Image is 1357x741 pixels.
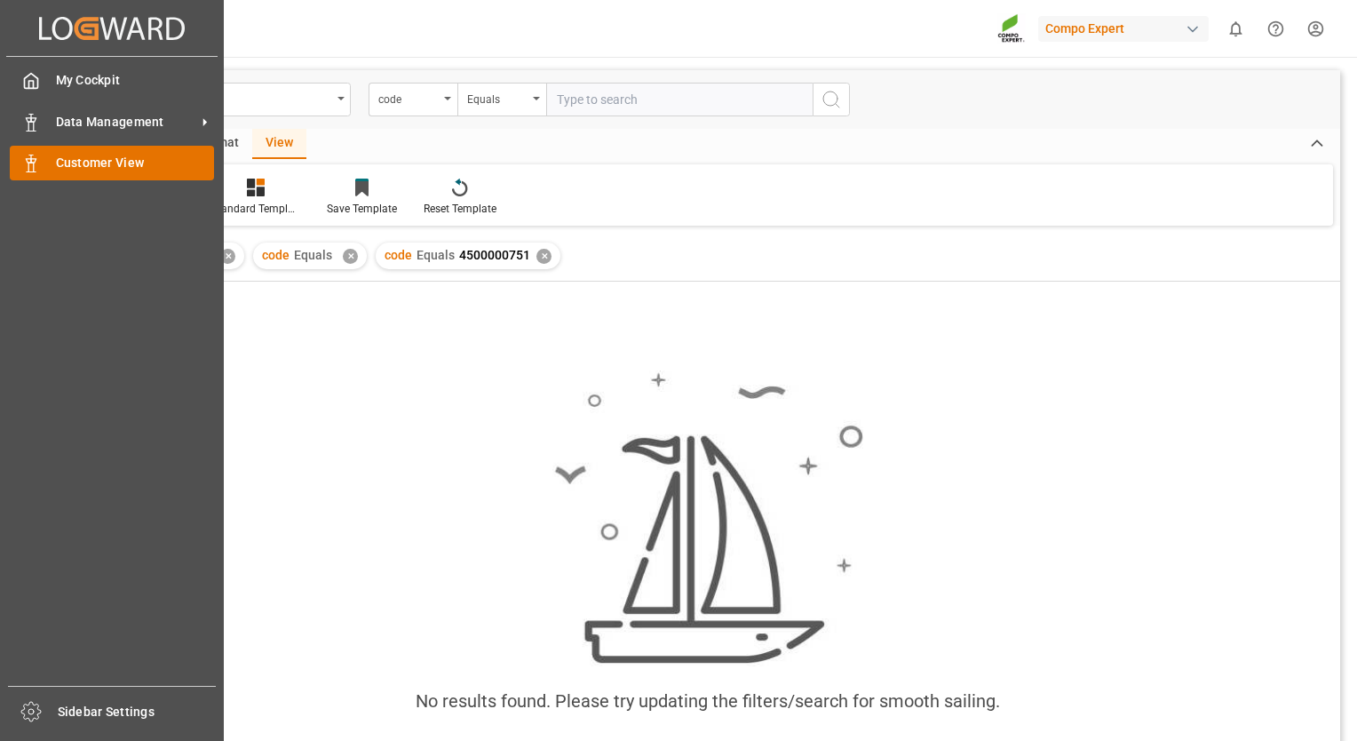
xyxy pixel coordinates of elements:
span: Sidebar Settings [58,703,217,721]
div: Compo Expert [1038,16,1209,42]
button: Compo Expert [1038,12,1216,45]
button: open menu [369,83,457,116]
a: Customer View [10,146,214,180]
span: Equals [417,248,455,262]
button: search button [813,83,850,116]
a: My Cockpit [10,63,214,98]
div: Save Template [327,201,397,217]
div: ✕ [220,249,235,264]
div: No results found. Please try updating the filters/search for smooth sailing. [416,688,1000,714]
div: code [378,87,439,108]
div: Equals [467,87,528,108]
div: Standard Templates [211,201,300,217]
span: code [385,248,412,262]
button: open menu [457,83,546,116]
div: ✕ [536,249,552,264]
button: show 0 new notifications [1216,9,1256,49]
input: Type to search [546,83,813,116]
button: Help Center [1256,9,1296,49]
span: Customer View [56,154,215,172]
span: My Cockpit [56,71,215,90]
img: Screenshot%202023-09-29%20at%2010.02.21.png_1712312052.png [997,13,1026,44]
span: code [262,248,290,262]
div: View [252,129,306,159]
div: Reset Template [424,201,496,217]
div: ✕ [343,249,358,264]
span: Equals [294,248,332,262]
span: 4500000751 [459,248,530,262]
img: smooth_sailing.jpeg [552,370,863,667]
span: Data Management [56,113,196,131]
